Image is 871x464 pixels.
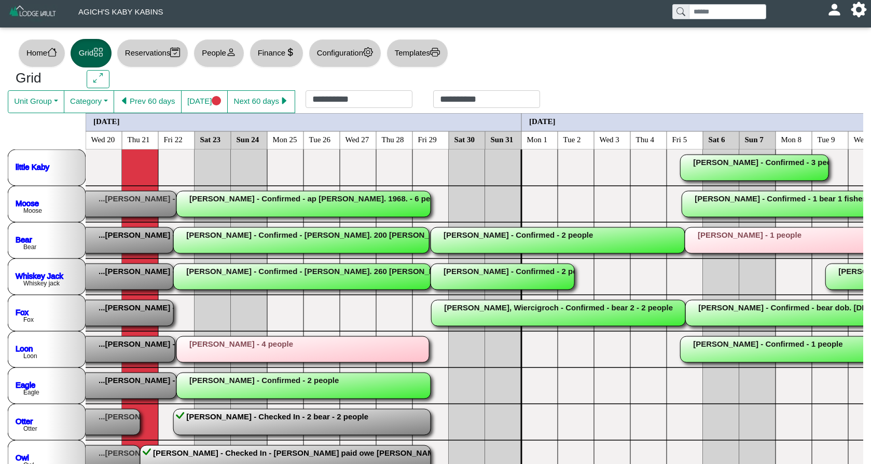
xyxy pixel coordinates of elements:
a: Fox [16,307,29,316]
button: [DATE]circle fill [181,90,228,113]
text: Sat 23 [200,135,221,143]
text: Fox [23,316,34,323]
h3: Grid [16,70,71,87]
svg: person fill [831,6,838,13]
text: Otter [23,425,37,432]
a: Eagle [16,380,35,389]
text: Mon 1 [527,135,548,143]
svg: currency dollar [285,47,295,57]
button: Unit Group [8,90,64,113]
text: Loon [23,352,37,360]
text: Thu 21 [128,135,150,143]
svg: caret left fill [120,96,130,106]
a: Loon [16,344,33,352]
input: Check in [306,90,412,108]
text: Thu 28 [382,135,404,143]
button: Financecurrency dollar [250,39,303,67]
text: Sat 6 [709,135,726,143]
a: Otter [16,416,33,425]
svg: person [226,47,236,57]
text: Moose [23,207,42,214]
text: Sun 31 [491,135,514,143]
text: Whiskey jack [23,280,60,287]
input: Check out [433,90,540,108]
svg: printer [430,47,440,57]
svg: gear [363,47,373,57]
button: Reservationscalendar2 check [117,39,188,67]
text: Wed 3 [600,135,619,143]
button: Gridgrid [71,39,112,67]
text: Fri 22 [164,135,183,143]
text: Sun 24 [237,135,259,143]
text: Eagle [23,389,39,396]
text: Wed 27 [345,135,369,143]
svg: caret right fill [279,96,289,106]
svg: arrows angle expand [93,73,103,83]
a: Moose [16,198,39,207]
button: Category [64,90,114,113]
text: Sun 7 [745,135,764,143]
text: Fri 29 [418,135,437,143]
button: caret left fillPrev 60 days [114,90,182,113]
text: Bear [23,243,36,251]
text: Tue 26 [309,135,331,143]
button: Homehouse [18,39,65,67]
button: Next 60 dayscaret right fill [227,90,295,113]
text: [DATE] [529,117,556,125]
a: Whiskey Jack [16,271,63,280]
text: Fri 5 [672,135,687,143]
svg: house [47,47,57,57]
img: Z [8,4,58,22]
svg: calendar2 check [170,47,180,57]
text: Wed 20 [91,135,115,143]
svg: grid [93,47,103,57]
text: [DATE] [93,117,120,125]
svg: gear fill [855,6,863,13]
text: Mon 25 [273,135,297,143]
svg: search [676,7,685,16]
text: Tue 9 [818,135,835,143]
a: Bear [16,235,32,243]
a: Owl [16,453,29,461]
a: little Kaby [16,162,50,171]
button: Configurationgear [309,39,381,67]
text: Tue 2 [563,135,581,143]
button: Peopleperson [193,39,244,67]
button: Templatesprinter [386,39,448,67]
button: arrows angle expand [87,70,109,89]
svg: circle fill [212,96,222,106]
text: Thu 4 [636,135,655,143]
text: Mon 8 [781,135,802,143]
text: Sat 30 [454,135,475,143]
